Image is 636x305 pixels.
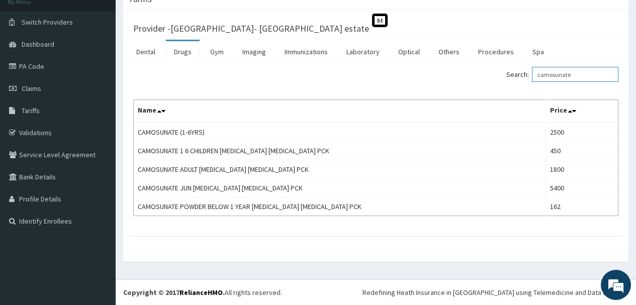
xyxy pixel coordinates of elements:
td: CAMOSUNATE (1-6YRS) [134,123,546,142]
h3: Provider - [GEOGRAPHIC_DATA]- [GEOGRAPHIC_DATA] estate [133,24,369,33]
span: Tariffs [22,106,40,115]
a: Dental [128,41,163,62]
a: RelianceHMO [179,288,223,297]
div: Redefining Heath Insurance in [GEOGRAPHIC_DATA] using Telemedicine and Data Science! [362,287,628,297]
a: Imaging [234,41,274,62]
label: Search: [506,67,618,82]
a: Immunizations [277,41,336,62]
th: Price [546,100,618,123]
span: Claims [22,84,41,93]
td: CAMOSUNATE JUN [MEDICAL_DATA] [MEDICAL_DATA] PCK [134,179,546,197]
td: CAMOSUNATE ADULT [MEDICAL_DATA] [MEDICAL_DATA] PCK [134,160,546,179]
a: Procedures [470,41,522,62]
span: We're online! [58,89,139,191]
div: Chat with us now [52,56,169,69]
td: 450 [546,142,618,160]
div: Minimize live chat window [165,5,189,29]
th: Name [134,100,546,123]
span: Switch Providers [22,18,73,27]
a: Gym [202,41,232,62]
footer: All rights reserved. [116,279,636,305]
a: Drugs [166,41,200,62]
span: Dashboard [22,40,54,49]
td: CAMOSUNATE POWDER BELOW 1 YEAR [MEDICAL_DATA] [MEDICAL_DATA] PCK [134,197,546,216]
span: St [372,14,388,27]
td: 5400 [546,179,618,197]
a: Others [430,41,468,62]
strong: Copyright © 2017 . [123,288,225,297]
td: 162 [546,197,618,216]
td: 2500 [546,123,618,142]
td: CAMOSUNATE 1 6 CHILDREN [MEDICAL_DATA] [MEDICAL_DATA] PCK [134,142,546,160]
a: Laboratory [338,41,388,62]
td: 1800 [546,160,618,179]
a: Optical [390,41,428,62]
input: Search: [532,67,618,82]
img: d_794563401_company_1708531726252_794563401 [19,50,41,75]
a: Spa [524,41,552,62]
textarea: Type your message and hit 'Enter' [5,200,192,236]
